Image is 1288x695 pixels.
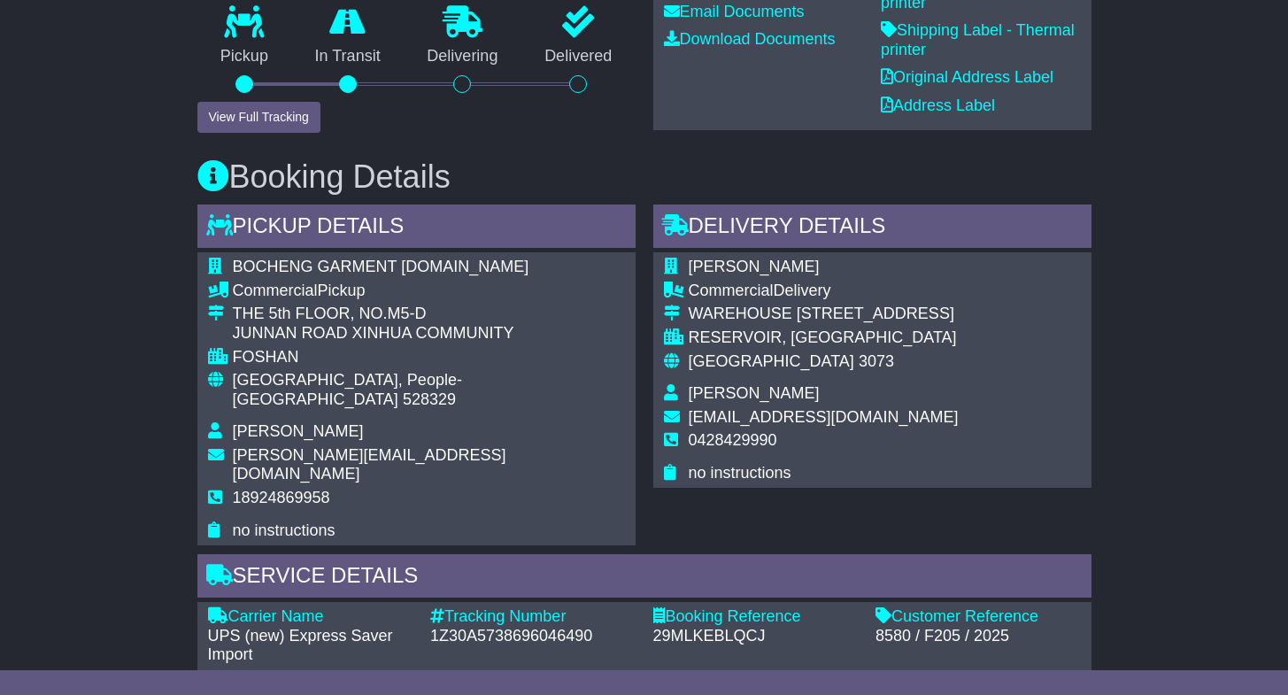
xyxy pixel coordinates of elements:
div: Tracking Number [430,607,636,627]
span: [PERSON_NAME][EMAIL_ADDRESS][DOMAIN_NAME] [233,446,506,483]
div: 8580 / F205 / 2025 [875,627,1081,646]
div: Carrier Name [208,607,413,627]
span: 0428429990 [689,431,777,449]
p: Delivered [521,47,636,66]
div: JUNNAN ROAD XINHUA COMMUNITY [233,324,625,344]
span: 18924869958 [233,489,330,506]
span: [GEOGRAPHIC_DATA] [689,352,854,370]
span: [PERSON_NAME] [233,422,364,440]
span: [EMAIL_ADDRESS][DOMAIN_NAME] [689,408,959,426]
p: Pickup [197,47,292,66]
a: Email Documents [664,3,805,20]
div: Pickup [233,282,625,301]
div: 1Z30A5738696046490 [430,627,636,646]
span: Commercial [689,282,774,299]
span: no instructions [233,521,335,539]
a: Shipping Label - Thermal printer [881,21,1075,58]
a: Address Label [881,97,995,114]
div: Service Details [197,554,1091,602]
span: Commercial [233,282,318,299]
div: Booking Reference [653,607,859,627]
div: Delivery Details [653,205,1091,252]
span: 528329 [403,390,456,408]
span: [PERSON_NAME] [689,384,820,402]
span: no instructions [689,464,791,482]
p: In Transit [291,47,404,66]
div: UPS (new) Express Saver Import [208,627,413,665]
div: 29MLKEBLQCJ [653,627,859,646]
h3: Booking Details [197,159,1091,195]
p: Delivering [404,47,521,66]
div: RESERVOIR, [GEOGRAPHIC_DATA] [689,328,959,348]
div: FOSHAN [233,348,625,367]
div: Pickup Details [197,205,636,252]
span: BOCHENG GARMENT [DOMAIN_NAME] [233,258,529,275]
div: THE 5th FLOOR, NO.M5-D [233,305,625,324]
button: View Full Tracking [197,102,320,133]
div: Delivery [689,282,959,301]
div: WAREHOUSE [STREET_ADDRESS] [689,305,959,324]
a: Original Address Label [881,68,1053,86]
span: 3073 [859,352,894,370]
div: Customer Reference [875,607,1081,627]
span: [GEOGRAPHIC_DATA], People-[GEOGRAPHIC_DATA] [233,371,462,408]
span: [PERSON_NAME] [689,258,820,275]
a: Download Documents [664,30,836,48]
